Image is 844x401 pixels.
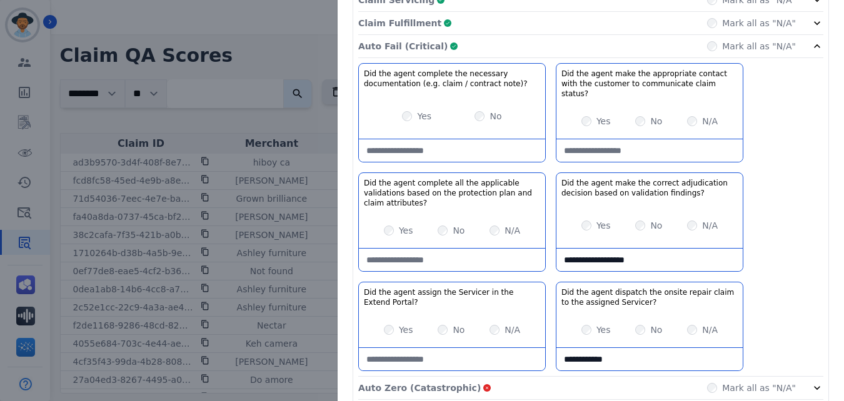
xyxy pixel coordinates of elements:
[364,69,540,89] h3: Did the agent complete the necessary documentation (e.g. claim / contract note)?
[453,324,465,336] label: No
[364,287,540,307] h3: Did the agent assign the Servicer in the Extend Portal?
[650,219,662,232] label: No
[453,224,465,237] label: No
[702,219,718,232] label: N/A
[561,287,738,307] h3: Did the agent dispatch the onsite repair claim to the assigned Servicer?
[596,115,611,127] label: Yes
[561,69,738,99] h3: Did the agent make the appropriate contact with the customer to communicate claim status?
[722,17,796,29] label: Mark all as "N/A"
[505,224,520,237] label: N/A
[650,115,662,127] label: No
[561,178,738,198] h3: Did the agent make the correct adjudication decision based on validation findings?
[505,324,520,336] label: N/A
[399,324,413,336] label: Yes
[596,219,611,232] label: Yes
[358,17,441,29] p: Claim Fulfillment
[702,324,718,336] label: N/A
[358,382,481,394] p: Auto Zero (Catastrophic)
[722,40,796,52] label: Mark all as "N/A"
[702,115,718,127] label: N/A
[650,324,662,336] label: No
[358,40,448,52] p: Auto Fail (Critical)
[596,324,611,336] label: Yes
[417,110,431,122] label: Yes
[364,178,540,208] h3: Did the agent complete all the applicable validations based on the protection plan and claim attr...
[722,382,796,394] label: Mark all as "N/A"
[490,110,501,122] label: No
[399,224,413,237] label: Yes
